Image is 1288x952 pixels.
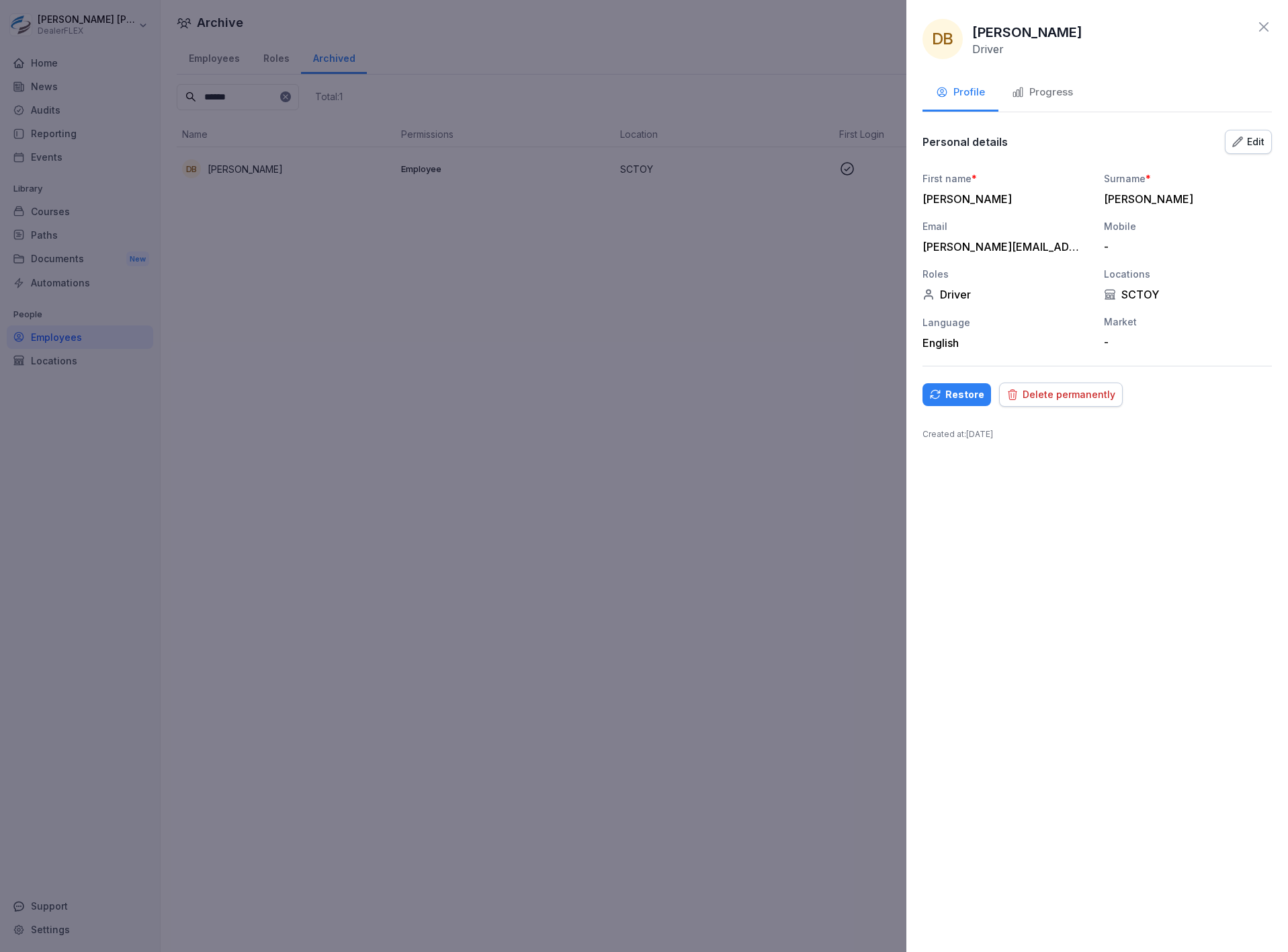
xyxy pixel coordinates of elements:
[1225,130,1272,154] button: Edit
[922,75,998,112] button: Profile
[922,336,1090,350] div: English
[999,383,1123,407] button: Delete permanently
[998,75,1086,112] button: Progress
[1104,288,1272,301] div: SCTOY
[922,171,1090,186] div: First name
[922,240,1084,253] div: [PERSON_NAME][EMAIL_ADDRESS][PERSON_NAME][DOMAIN_NAME]
[922,219,1090,233] div: Email
[972,42,1004,56] p: Driver
[1104,192,1265,206] div: [PERSON_NAME]
[1104,335,1265,349] div: -
[929,387,984,402] div: Restore
[922,192,1084,206] div: [PERSON_NAME]
[1006,387,1115,402] div: Delete permanently
[1104,171,1272,186] div: Surname
[936,85,985,100] div: Profile
[1012,85,1073,100] div: Progress
[1104,267,1272,281] div: Locations
[922,383,991,406] button: Restore
[922,315,1090,329] div: Language
[922,19,963,59] div: DB
[1104,219,1272,233] div: Mobile
[972,22,1082,42] p: [PERSON_NAME]
[922,267,1090,281] div: Roles
[1104,315,1272,329] div: Market
[922,135,1008,149] p: Personal details
[922,428,1272,440] p: Created at : [DATE]
[1104,240,1265,253] div: -
[922,288,1090,301] div: Driver
[1232,134,1264,149] div: Edit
